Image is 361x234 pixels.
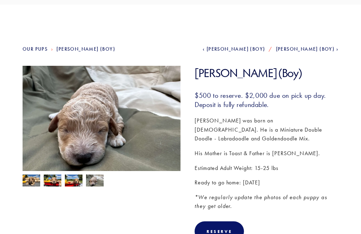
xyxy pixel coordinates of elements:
a: [PERSON_NAME] (Boy) [203,46,265,52]
img: Willie 1.jpg [23,58,180,176]
a: [PERSON_NAME] (Boy) [56,46,115,52]
em: *We regularly update the photos of each puppy as they get older. [195,194,329,210]
p: [PERSON_NAME] was born on [DEMOGRAPHIC_DATA]. He is a Miniature Double Doodle - Labradoodle and G... [195,116,338,143]
h1: [PERSON_NAME] (Boy) [195,66,338,80]
p: Estimated Adult Weight: 15-25 lbs [195,164,338,173]
span: [PERSON_NAME] (Boy) [207,46,265,52]
a: Our Pups [23,46,48,52]
a: [PERSON_NAME] (Boy) [276,46,338,52]
img: Willie 1.jpg [86,174,104,187]
img: Willie 2.jpg [23,174,40,187]
span: [PERSON_NAME] (Boy) [276,46,335,52]
div: Reserve [207,229,232,234]
img: Willie 4.jpg [44,175,61,188]
img: Willie 3.jpg [65,175,82,188]
p: His Mother is Toast & Father is [PERSON_NAME]. [195,149,338,158]
h3: $500 to reserve. $2,000 due on pick up day. Deposit is fully refundable. [195,91,338,109]
p: Ready to go home: [DATE] [195,178,338,187]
